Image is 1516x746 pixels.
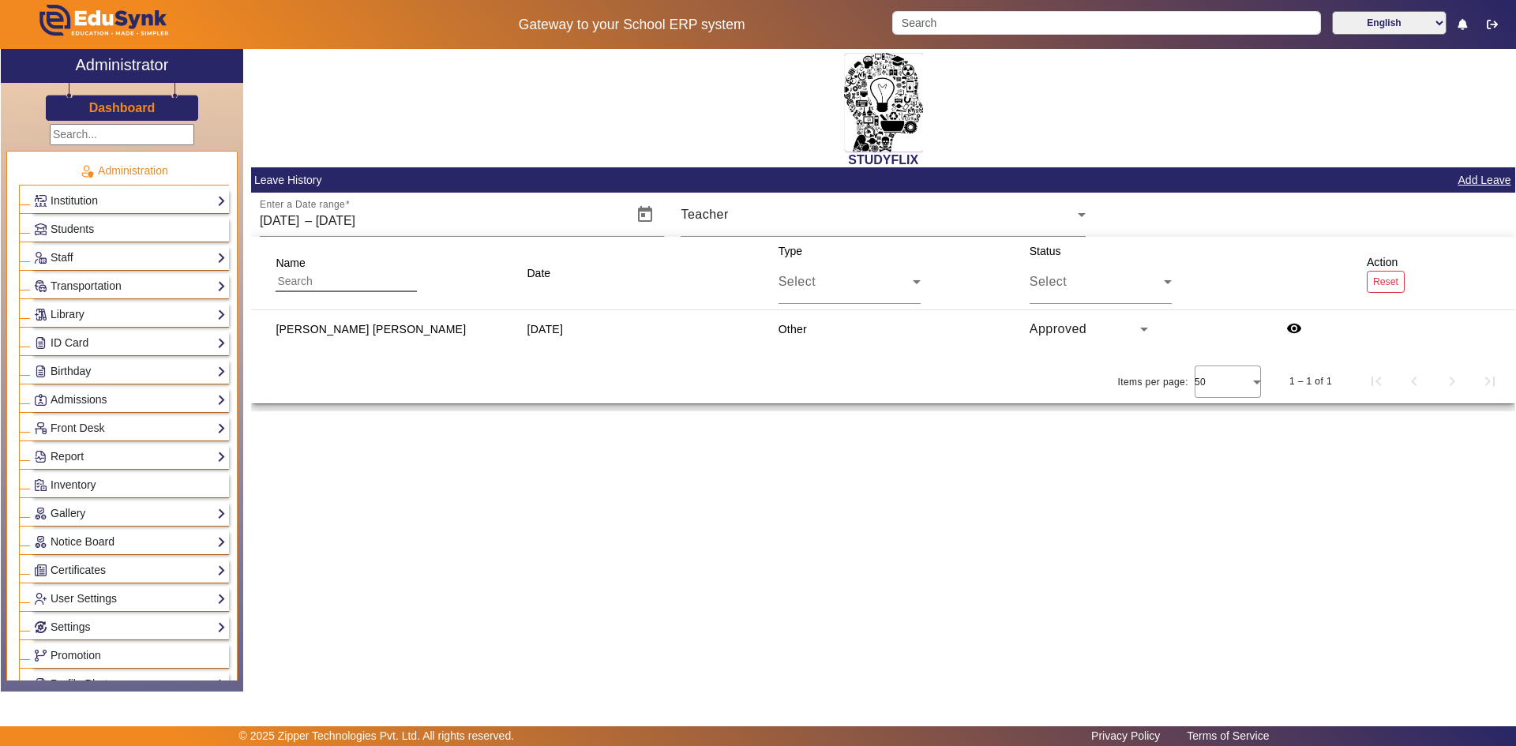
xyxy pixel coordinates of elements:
input: StartDate [260,212,302,231]
img: Students.png [35,223,47,235]
span: Select [1030,275,1067,288]
img: 2da83ddf-6089-4dce-a9e2-416746467bdd [844,53,923,152]
input: Search [276,272,417,292]
span: Promotion [51,649,101,662]
a: Dashboard [88,99,156,116]
button: First page [1357,362,1395,400]
input: Search... [50,124,194,145]
img: Administration.png [80,164,94,178]
div: Action [1361,248,1410,298]
button: Last page [1471,362,1509,400]
div: 1 – 1 of 1 [1289,373,1332,389]
span: Students [51,223,94,235]
img: Inventory.png [35,479,47,491]
h2: Administrator [76,55,169,74]
h5: Gateway to your School ERP system [388,17,876,33]
a: Privacy Policy [1083,725,1168,746]
span: Date [527,267,551,279]
span: Name [276,257,305,269]
span: Status [1030,245,1061,257]
mat-card-header: Leave History [251,167,1515,193]
input: Search [892,11,1320,35]
button: Previous page [1395,362,1433,400]
a: Promotion [34,647,226,665]
p: © 2025 Zipper Technologies Pvt. Ltd. All rights reserved. [239,728,515,744]
span: – [305,212,312,231]
button: Open calendar [626,196,664,234]
mat-label: Enter a Date range [260,200,345,210]
h2: STUDYFLIX [251,152,1515,167]
staff-with-status: [PERSON_NAME] [PERSON_NAME] [276,323,466,336]
mat-icon: remove_red_eye [1286,321,1302,336]
a: Terms of Service [1179,725,1277,746]
button: Add Leave [1457,171,1513,190]
a: Administrator [1,49,243,83]
div: Items per page: [1118,374,1188,390]
span: Inventory [51,478,96,491]
div: [DATE] [527,321,564,337]
div: Status [1024,237,1191,309]
button: Next page [1433,362,1471,400]
h3: Dashboard [89,100,156,115]
img: Branchoperations.png [35,650,47,662]
span: Select [779,275,816,288]
input: EndDate [316,212,494,231]
div: Type [773,237,940,309]
div: Name [270,249,437,298]
span: Type [779,245,802,257]
span: Approved [1030,322,1087,336]
div: Date [522,259,571,287]
div: Other [779,321,807,337]
a: Inventory [34,476,226,494]
a: Students [34,220,226,238]
p: Administration [19,163,229,179]
span: Teacher [681,208,728,221]
button: Reset [1367,271,1405,292]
